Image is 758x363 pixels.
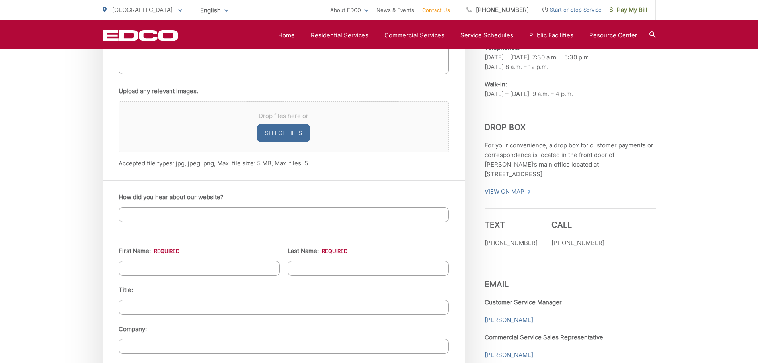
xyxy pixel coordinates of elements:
[551,220,604,230] h3: Call
[589,31,637,40] a: Resource Center
[278,31,295,40] a: Home
[119,194,224,201] label: How did you hear about our website?
[485,350,533,360] a: [PERSON_NAME]
[551,238,604,248] p: [PHONE_NUMBER]
[485,141,656,179] p: For your convenience, a drop box for customer payments or correspondence is located in the front ...
[485,268,656,289] h3: Email
[485,43,656,72] p: [DATE] – [DATE], 7:30 a.m. – 5:30 p.m. [DATE] 8 a.m. – 12 p.m.
[119,326,147,333] label: Company:
[119,159,310,167] span: Accepted file types: jpg, jpeg, png, Max. file size: 5 MB, Max. files: 5.
[485,315,533,325] a: [PERSON_NAME]
[485,111,656,132] h3: Drop Box
[257,124,310,142] button: select files, upload any relevant images.
[485,187,531,196] a: View On Map
[330,5,368,15] a: About EDCO
[129,111,439,121] span: Drop files here or
[422,5,450,15] a: Contact Us
[460,31,513,40] a: Service Schedules
[610,5,647,15] span: Pay My Bill
[194,3,234,17] span: English
[485,238,538,248] p: [PHONE_NUMBER]
[311,31,368,40] a: Residential Services
[485,334,603,341] strong: Commercial Service Sales Representative
[119,286,133,294] label: Title:
[485,298,562,306] strong: Customer Service Manager
[119,88,198,95] label: Upload any relevant images.
[112,6,173,14] span: [GEOGRAPHIC_DATA]
[103,30,178,41] a: EDCD logo. Return to the homepage.
[485,220,538,230] h3: Text
[119,247,179,255] label: First Name:
[529,31,573,40] a: Public Facilities
[384,31,444,40] a: Commercial Services
[288,247,347,255] label: Last Name:
[485,80,656,99] p: [DATE] – [DATE], 9 a.m. – 4 p.m.
[485,80,507,88] b: Walk-in:
[376,5,414,15] a: News & Events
